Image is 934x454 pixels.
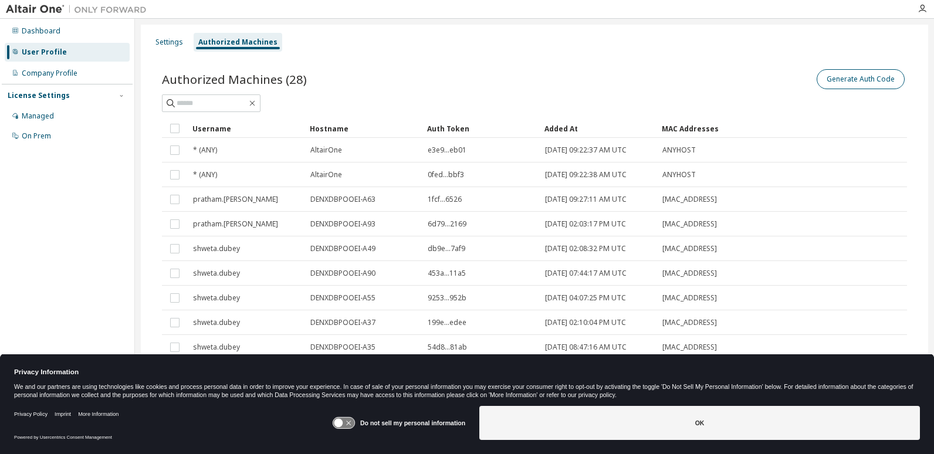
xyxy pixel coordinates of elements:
[310,119,418,138] div: Hostname
[427,119,535,138] div: Auth Token
[545,219,626,229] span: [DATE] 02:03:17 PM UTC
[8,91,70,100] div: License Settings
[545,170,627,179] span: [DATE] 09:22:38 AM UTC
[310,269,375,278] span: DENXDBPOOEI-A90
[310,195,375,204] span: DENXDBPOOEI-A63
[155,38,183,47] div: Settings
[817,69,905,89] button: Generate Auth Code
[6,4,153,15] img: Altair One
[193,219,278,229] span: pratham.[PERSON_NAME]
[428,293,466,303] span: 9253...952b
[428,269,466,278] span: 453a...11a5
[662,244,717,253] span: [MAC_ADDRESS]
[193,318,240,327] span: shweta.dubey
[662,343,717,352] span: [MAC_ADDRESS]
[193,244,240,253] span: shweta.dubey
[193,343,240,352] span: shweta.dubey
[428,244,465,253] span: db9e...7af9
[310,293,375,303] span: DENXDBPOOEI-A55
[545,318,626,327] span: [DATE] 02:10:04 PM UTC
[193,170,217,179] span: * (ANY)
[545,343,627,352] span: [DATE] 08:47:16 AM UTC
[662,219,717,229] span: [MAC_ADDRESS]
[428,343,467,352] span: 54d8...81ab
[428,170,464,179] span: 0fed...bbf3
[192,119,300,138] div: Username
[545,244,626,253] span: [DATE] 02:08:32 PM UTC
[22,69,77,78] div: Company Profile
[193,145,217,155] span: * (ANY)
[428,318,466,327] span: 199e...edee
[22,111,54,121] div: Managed
[544,119,652,138] div: Added At
[310,318,375,327] span: DENXDBPOOEI-A37
[22,48,67,57] div: User Profile
[662,269,717,278] span: [MAC_ADDRESS]
[662,293,717,303] span: [MAC_ADDRESS]
[310,343,375,352] span: DENXDBPOOEI-A35
[662,318,717,327] span: [MAC_ADDRESS]
[310,219,375,229] span: DENXDBPOOEI-A93
[193,269,240,278] span: shweta.dubey
[310,145,342,155] span: AltairOne
[193,195,278,204] span: pratham.[PERSON_NAME]
[428,195,462,204] span: 1fcf...6526
[193,293,240,303] span: shweta.dubey
[162,71,307,87] span: Authorized Machines (28)
[545,195,627,204] span: [DATE] 09:27:11 AM UTC
[545,145,627,155] span: [DATE] 09:22:37 AM UTC
[310,170,342,179] span: AltairOne
[545,293,626,303] span: [DATE] 04:07:25 PM UTC
[662,170,696,179] span: ANYHOST
[198,38,278,47] div: Authorized Machines
[662,145,696,155] span: ANYHOST
[428,219,466,229] span: 6d79...2169
[662,195,717,204] span: [MAC_ADDRESS]
[545,269,627,278] span: [DATE] 07:44:17 AM UTC
[662,119,778,138] div: MAC Addresses
[428,145,466,155] span: e3e9...eb01
[310,244,375,253] span: DENXDBPOOEI-A49
[22,26,60,36] div: Dashboard
[22,131,51,141] div: On Prem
